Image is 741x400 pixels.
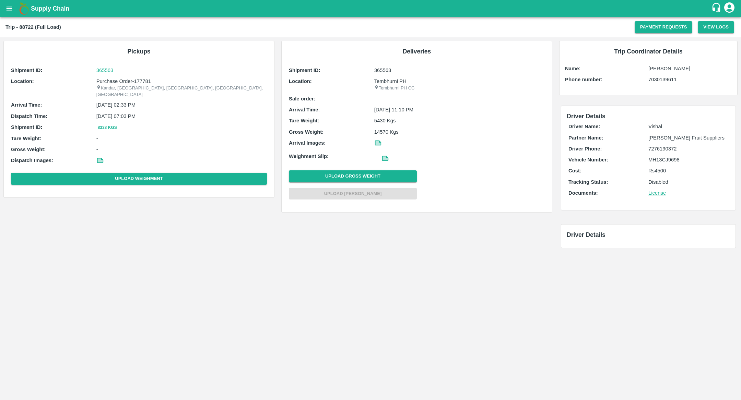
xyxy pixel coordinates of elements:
a: License [648,190,666,196]
b: Shipment ID: [289,68,320,73]
button: Payment Requests [635,21,693,33]
b: Driver Name: [568,124,600,129]
p: [DATE] 02:33 PM [96,101,267,109]
b: Arrival Time: [11,102,42,108]
b: Weighment Slip: [289,154,329,159]
b: Location: [11,78,34,84]
b: Tare Weight: [289,118,319,123]
b: Driver Phone: [568,146,602,151]
p: Rs 4500 [648,167,728,174]
b: Vehicle Number: [568,157,608,162]
p: - [96,146,267,153]
p: Kandar, [GEOGRAPHIC_DATA], [GEOGRAPHIC_DATA], [GEOGRAPHIC_DATA], [GEOGRAPHIC_DATA] [96,85,267,98]
b: Tare Weight: [11,136,42,141]
p: [DATE] 07:03 PM [96,112,267,120]
p: Purchase Order-177781 [96,77,267,85]
b: Arrival Images: [289,140,326,146]
b: Documents: [568,190,598,196]
p: 5430 Kgs [374,117,545,124]
a: Supply Chain [31,4,711,13]
p: [PERSON_NAME] [648,65,732,72]
p: [PERSON_NAME] Fruit Suppliers [648,134,728,142]
b: Dispatch Images: [11,158,53,163]
h6: Deliveries [287,47,546,56]
h6: Trip Coordinator Details [565,47,732,56]
b: Gross Weight: [11,147,46,152]
b: Shipment ID: [11,68,43,73]
p: MH13CJ9698 [648,156,728,163]
b: Supply Chain [31,5,69,12]
button: 8333 Kgs [96,124,118,131]
p: [DATE] 11:10 PM [374,106,545,113]
b: Sale order: [289,96,316,101]
p: 7276190372 [648,145,728,153]
b: Dispatch Time: [11,113,47,119]
p: - [96,135,267,142]
span: Driver Details [567,231,605,238]
button: View Logs [698,21,734,33]
b: Shipment ID: [11,124,43,130]
p: 365563 [374,66,545,74]
a: 365563 [96,66,267,74]
p: 14570 Kgs [374,128,545,136]
span: Driver Details [567,113,605,120]
b: Cost: [568,168,581,173]
b: Trip - 88722 (Full Load) [5,24,61,30]
b: Location: [289,78,312,84]
b: Name: [565,66,580,71]
b: Arrival Time: [289,107,320,112]
h6: Pickups [9,47,269,56]
div: account of current user [723,1,736,16]
img: logo [17,2,31,15]
p: Tembhurni PH CC [374,85,545,92]
b: Gross Weight: [289,129,324,135]
b: Tracking Status: [568,179,608,185]
div: customer-support [711,2,723,15]
p: Disabled [648,178,728,186]
p: Vishal [648,123,728,130]
p: Tembhurni PH [374,77,545,85]
b: Phone number: [565,77,602,82]
button: Upload Gross Weight [289,170,417,182]
p: 7030139611 [648,76,732,83]
b: Partner Name: [568,135,603,141]
button: Upload Weighment [11,173,267,185]
button: open drawer [1,1,17,16]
